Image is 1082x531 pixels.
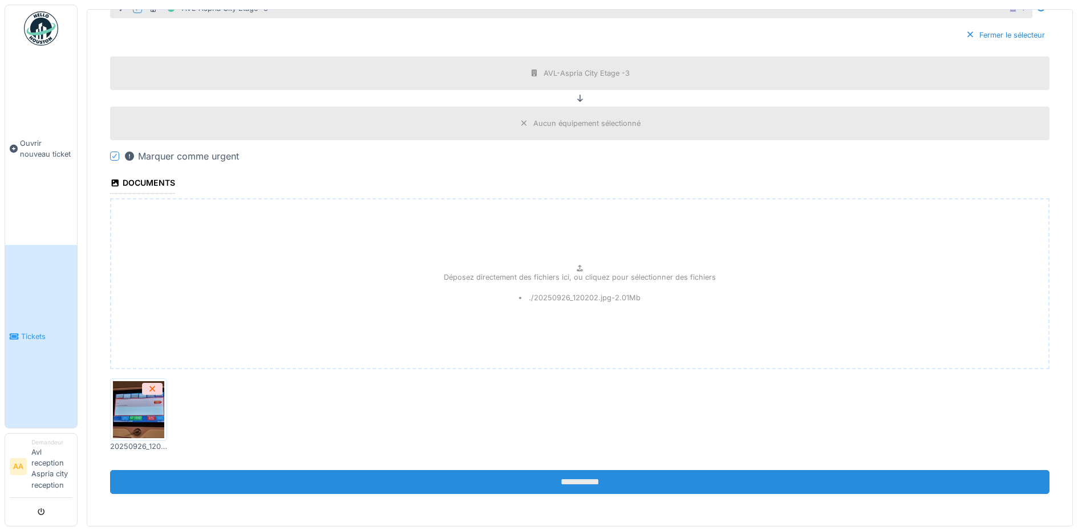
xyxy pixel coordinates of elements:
[21,331,72,342] span: Tickets
[20,138,72,160] span: Ouvrir nouveau ticket
[110,174,175,194] div: Documents
[5,245,77,427] a: Tickets
[444,272,716,283] p: Déposez directement des fichiers ici, ou cliquez pour sélectionner des fichiers
[10,438,72,498] a: AA DemandeurAvl reception Aspria city reception
[113,381,164,438] img: vndo05e0jnokgw3rc57d6skesjr0
[110,441,167,452] div: 20250926_120202.jpg
[31,438,72,495] li: Avl reception Aspria city reception
[5,52,77,245] a: Ouvrir nouveau ticket
[124,149,239,163] div: Marquer comme urgent
[533,118,641,129] div: Aucun équipement sélectionné
[24,11,58,46] img: Badge_color-CXgf-gQk.svg
[31,438,72,447] div: Demandeur
[544,68,630,79] div: AVL-Aspria City Etage -3
[519,292,641,303] li: ./20250926_120202.jpg - 2.01 Mb
[10,458,27,475] li: AA
[961,27,1049,43] div: Fermer le sélecteur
